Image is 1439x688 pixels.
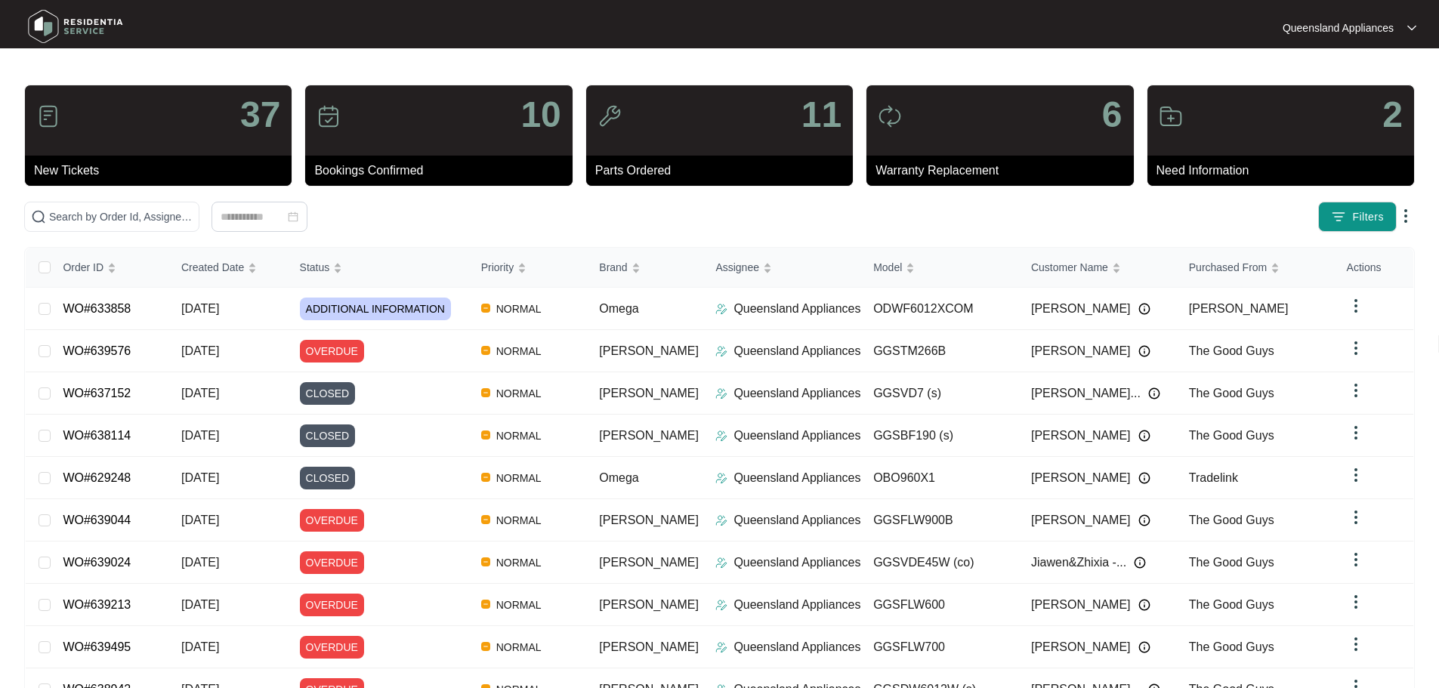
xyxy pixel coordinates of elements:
[595,162,853,180] p: Parts Ordered
[300,424,356,447] span: CLOSED
[300,509,364,532] span: OVERDUE
[469,248,588,288] th: Priority
[1138,430,1150,442] img: Info icon
[861,415,1019,457] td: GGSBF190 (s)
[481,346,490,355] img: Vercel Logo
[63,514,131,526] a: WO#639044
[1177,248,1335,288] th: Purchased From
[715,259,759,276] span: Assignee
[1382,97,1403,133] p: 2
[1159,104,1183,128] img: icon
[1031,596,1131,614] span: [PERSON_NAME]
[733,427,860,445] p: Queensland Appliances
[733,638,860,656] p: Queensland Appliances
[34,162,292,180] p: New Tickets
[1347,635,1365,653] img: dropdown arrow
[733,342,860,360] p: Queensland Appliances
[1189,387,1274,400] span: The Good Guys
[481,259,514,276] span: Priority
[490,427,548,445] span: NORMAL
[240,97,280,133] p: 37
[300,467,356,489] span: CLOSED
[31,209,46,224] img: search-icon
[1352,209,1384,225] span: Filters
[63,259,103,276] span: Order ID
[490,596,548,614] span: NORMAL
[861,626,1019,668] td: GGSFLW700
[861,584,1019,626] td: GGSFLW600
[598,104,622,128] img: icon
[715,641,727,653] img: Assigner Icon
[1031,511,1131,529] span: [PERSON_NAME]
[181,471,219,484] span: [DATE]
[1148,387,1160,400] img: Info icon
[733,469,860,487] p: Queensland Appliances
[801,97,841,133] p: 11
[481,388,490,397] img: Vercel Logo
[181,556,219,569] span: [DATE]
[599,302,638,315] span: Omega
[1189,556,1274,569] span: The Good Guys
[181,429,219,442] span: [DATE]
[63,387,131,400] a: WO#637152
[599,344,699,357] span: [PERSON_NAME]
[1318,202,1397,232] button: filter iconFilters
[1189,471,1238,484] span: Tradelink
[481,304,490,313] img: Vercel Logo
[875,162,1133,180] p: Warranty Replacement
[490,554,548,572] span: NORMAL
[599,556,699,569] span: [PERSON_NAME]
[733,596,860,614] p: Queensland Appliances
[1102,97,1122,133] p: 6
[715,557,727,569] img: Assigner Icon
[490,300,548,318] span: NORMAL
[169,248,288,288] th: Created Date
[1134,557,1146,569] img: Info icon
[1189,598,1274,611] span: The Good Guys
[1347,381,1365,400] img: dropdown arrow
[51,248,169,288] th: Order ID
[715,303,727,315] img: Assigner Icon
[1031,259,1108,276] span: Customer Name
[1189,640,1274,653] span: The Good Guys
[63,556,131,569] a: WO#639024
[63,429,131,442] a: WO#638114
[181,302,219,315] span: [DATE]
[490,511,548,529] span: NORMAL
[587,248,703,288] th: Brand
[490,469,548,487] span: NORMAL
[317,104,341,128] img: icon
[181,259,244,276] span: Created Date
[490,638,548,656] span: NORMAL
[703,248,861,288] th: Assignee
[861,248,1019,288] th: Model
[63,471,131,484] a: WO#629248
[1031,342,1131,360] span: [PERSON_NAME]
[861,288,1019,330] td: ODWF6012XCOM
[1156,162,1414,180] p: Need Information
[1189,302,1289,315] span: [PERSON_NAME]
[300,298,451,320] span: ADDITIONAL INFORMATION
[1331,209,1346,224] img: filter icon
[715,430,727,442] img: Assigner Icon
[1283,20,1394,35] p: Queensland Appliances
[1397,207,1415,225] img: dropdown arrow
[1031,384,1141,403] span: [PERSON_NAME]...
[481,430,490,440] img: Vercel Logo
[1347,466,1365,484] img: dropdown arrow
[490,342,548,360] span: NORMAL
[733,554,860,572] p: Queensland Appliances
[599,640,699,653] span: [PERSON_NAME]
[481,642,490,651] img: Vercel Logo
[181,598,219,611] span: [DATE]
[599,471,638,484] span: Omega
[63,302,131,315] a: WO#633858
[1031,300,1131,318] span: [PERSON_NAME]
[1138,514,1150,526] img: Info icon
[1347,508,1365,526] img: dropdown arrow
[481,600,490,609] img: Vercel Logo
[599,259,627,276] span: Brand
[1031,638,1131,656] span: [PERSON_NAME]
[300,636,364,659] span: OVERDUE
[181,344,219,357] span: [DATE]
